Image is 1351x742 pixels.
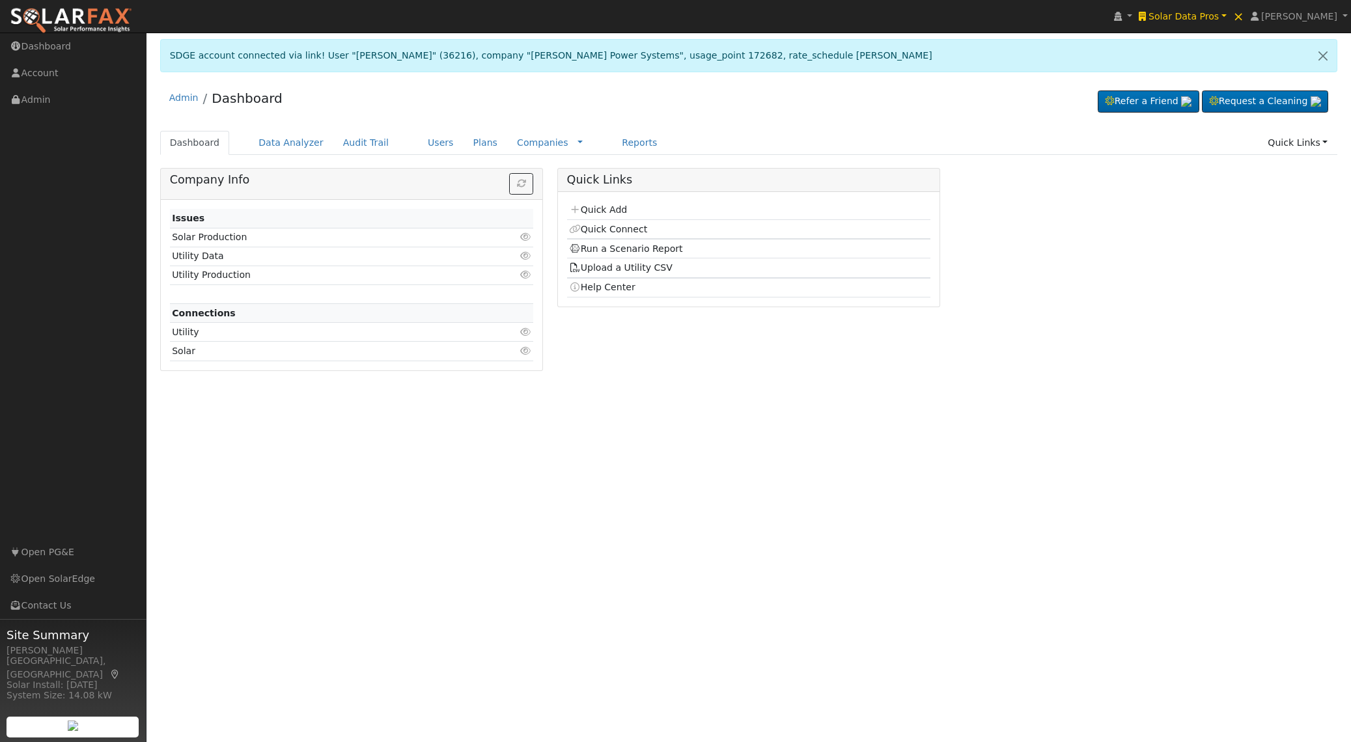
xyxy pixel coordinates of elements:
[170,173,534,187] h5: Company Info
[170,228,475,247] td: Solar Production
[249,131,333,155] a: Data Analyzer
[7,689,139,702] div: System Size: 14.08 kW
[170,247,475,266] td: Utility Data
[68,721,78,731] img: retrieve
[520,346,531,355] i: Click to view
[520,327,531,337] i: Click to view
[1181,96,1191,107] img: retrieve
[333,131,398,155] a: Audit Trail
[7,654,139,681] div: [GEOGRAPHIC_DATA], [GEOGRAPHIC_DATA]
[170,323,475,342] td: Utility
[569,282,635,292] a: Help Center
[520,232,531,241] i: Click to view
[1309,40,1337,72] a: Close
[7,644,139,657] div: [PERSON_NAME]
[567,173,931,187] h5: Quick Links
[520,270,531,279] i: Click to view
[172,213,204,223] strong: Issues
[1098,90,1199,113] a: Refer a Friend
[172,308,236,318] strong: Connections
[170,342,475,361] td: Solar
[7,626,139,644] span: Site Summary
[1202,90,1328,113] a: Request a Cleaning
[1149,11,1219,21] span: Solar Data Pros
[569,224,647,234] a: Quick Connect
[169,92,199,103] a: Admin
[464,131,507,155] a: Plans
[7,678,139,692] div: Solar Install: [DATE]
[109,669,121,680] a: Map
[517,137,568,148] a: Companies
[1258,131,1337,155] a: Quick Links
[1261,11,1337,21] span: [PERSON_NAME]
[520,251,531,260] i: Click to view
[160,131,230,155] a: Dashboard
[569,204,627,215] a: Quick Add
[1233,8,1244,24] span: ×
[612,131,667,155] a: Reports
[10,7,132,34] img: SolarFax
[212,90,283,106] a: Dashboard
[1311,96,1321,107] img: retrieve
[569,243,683,254] a: Run a Scenario Report
[569,262,673,273] a: Upload a Utility CSV
[418,131,464,155] a: Users
[170,266,475,284] td: Utility Production
[160,39,1338,72] div: SDGE account connected via link! User "[PERSON_NAME]" (36216), company "[PERSON_NAME] Power Syste...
